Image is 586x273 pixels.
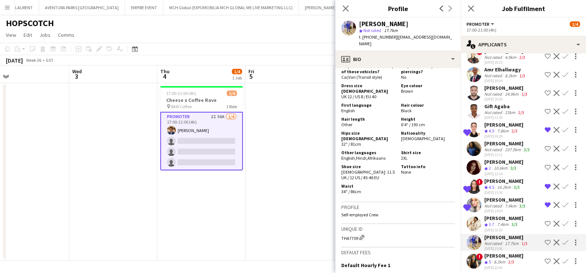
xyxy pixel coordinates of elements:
h5: Nationality [401,130,455,136]
div: [DATE] 16:20 [484,228,523,233]
span: 1/4 [570,21,580,27]
span: 4 [159,72,170,81]
div: [PERSON_NAME] [484,234,529,241]
h3: Default Hourly Fee 1 [341,262,390,269]
div: Gift Agaba [484,103,526,110]
span: 34" / 86cm [341,189,361,194]
h5: Other languages [341,150,395,155]
span: RAW Coffee [171,104,192,109]
button: Promoter [467,21,495,27]
button: [PERSON_NAME] [299,0,342,15]
div: [PERSON_NAME] [484,178,523,184]
span: 32" / 81cm [341,141,361,147]
div: [DATE] 12:11 [484,152,531,157]
div: Not rated [484,110,503,115]
span: ! [476,179,483,185]
button: AVENTURA PARKS [GEOGRAPHIC_DATA] [39,0,125,15]
h3: Unique ID [341,226,455,232]
h5: Eye colour [401,83,455,88]
div: [PERSON_NAME] [484,140,531,147]
span: | [EMAIL_ADDRESS][DOMAIN_NAME] [359,34,452,46]
span: Hindi , [356,155,367,161]
div: [DATE] 19:04 [484,78,527,83]
a: Edit [21,30,35,40]
div: 16.2km [496,184,512,191]
app-skills-label: 2/3 [518,110,524,115]
div: 17.7km [503,241,520,246]
app-skills-label: 1/3 [519,73,525,78]
div: 1 Job [232,75,242,81]
span: 2 [489,165,491,171]
app-skills-label: 3/3 [510,165,516,171]
div: Not rated [484,147,503,152]
span: t. [PHONE_NUMBER] [359,34,397,40]
span: 1 Role [226,104,237,109]
div: [DATE] 09:29 [484,134,523,139]
h5: Do you have access to any of these vehicles? [341,63,395,74]
span: 5 [489,259,491,265]
h5: Do you have any visible piercings? [401,63,455,74]
span: 17.7km [383,28,399,33]
h3: Profile [335,4,461,13]
h5: Dress size [DEMOGRAPHIC_DATA] [341,83,395,94]
div: 8.2km [503,73,518,78]
span: Week 36 [24,57,43,63]
app-skills-label: 3/3 [524,147,530,152]
app-skills-label: 1/3 [522,91,527,97]
span: 6'4" / 193 cm [401,122,425,127]
div: Not rated [484,73,503,78]
app-skills-label: 3/3 [512,221,517,227]
div: [DATE] 21:06 [484,246,529,251]
div: Not rated [484,54,503,60]
div: Applicants [461,36,586,53]
div: 22km [503,110,517,115]
span: Black [401,108,412,113]
span: English [341,108,355,113]
h5: Shirt size [401,150,455,155]
button: MCH Global (EXPOMOBILIA MCH GLOBAL ME LIVE MARKETING LLC) [163,0,299,15]
a: Jobs [36,30,53,40]
div: Not rated [484,241,503,246]
app-skills-label: 3/3 [514,184,520,190]
div: Bio [335,50,461,68]
span: Jobs [39,32,50,38]
div: [PERSON_NAME] [484,159,523,165]
span: 3.7 [489,221,494,227]
span: Car , [341,74,348,80]
div: Not rated [484,203,503,209]
app-card-role: Promoter2I56A1/417:00-21:00 (4h)[PERSON_NAME] [160,112,243,170]
app-skills-label: 2/3 [512,128,517,134]
h5: Hips size [DEMOGRAPHIC_DATA] [341,130,395,141]
span: 4.5 [489,128,494,134]
span: 3 [71,72,82,81]
h3: Profile [341,204,455,210]
h5: Waist [341,183,395,189]
div: 10.6km [492,165,509,171]
app-skills-label: 2/3 [519,54,525,60]
span: Fri [248,68,254,75]
h3: Cheese x Coffee Rave [160,97,243,103]
div: 237.5km [503,147,522,152]
div: 7.8km [496,128,510,134]
div: GST [46,57,53,63]
div: 4.9km [503,54,518,60]
span: 1/4 [227,91,237,96]
span: English , [341,155,356,161]
span: Thu [160,68,170,75]
span: Promoter [467,21,489,27]
div: Amr Elhallwagy [484,66,527,73]
a: View [3,30,19,40]
h5: Hair colour [401,102,455,108]
a: Comms [55,30,77,40]
div: [PERSON_NAME] [484,121,523,128]
span: Wed [72,68,82,75]
app-skills-label: 3/3 [519,203,525,209]
app-job-card: 17:00-21:00 (4h)1/4Cheese x Coffee Rave RAW Coffee1 RolePromoter2I56A1/417:00-21:00 (4h)[PERSON_N... [160,86,243,170]
div: 7.4km [503,203,518,209]
div: 24.9km [503,91,520,97]
span: Afrikaans [367,155,386,161]
div: [DATE] [6,57,23,64]
app-skills-label: 1/3 [522,241,527,246]
div: [PERSON_NAME] [484,252,523,259]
